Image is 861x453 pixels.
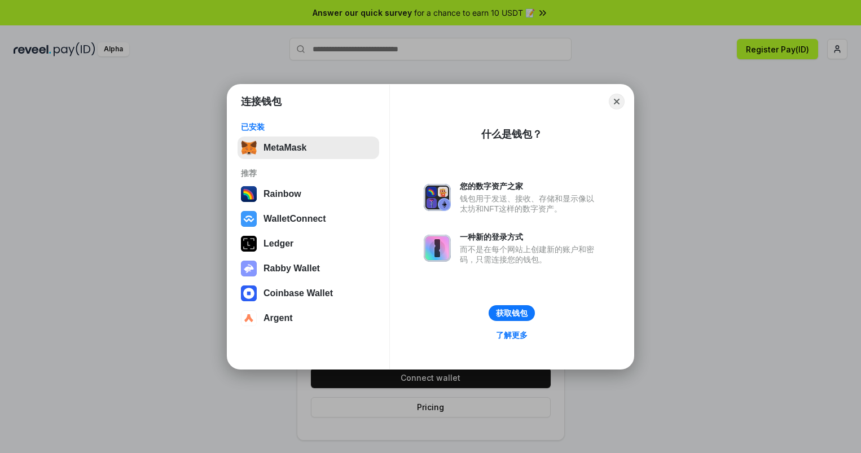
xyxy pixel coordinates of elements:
button: Close [609,94,625,109]
button: Rabby Wallet [238,257,379,280]
div: WalletConnect [263,214,326,224]
div: 一种新的登录方式 [460,232,600,242]
div: MetaMask [263,143,306,153]
div: Coinbase Wallet [263,288,333,298]
div: 钱包用于发送、接收、存储和显示像以太坊和NFT这样的数字资产。 [460,193,600,214]
button: Rainbow [238,183,379,205]
button: WalletConnect [238,208,379,230]
button: 获取钱包 [489,305,535,321]
div: 了解更多 [496,330,528,340]
img: svg+xml,%3Csvg%20xmlns%3D%22http%3A%2F%2Fwww.w3.org%2F2000%2Fsvg%22%20width%3D%2228%22%20height%3... [241,236,257,252]
div: 而不是在每个网站上创建新的账户和密码，只需连接您的钱包。 [460,244,600,265]
button: Ledger [238,232,379,255]
button: Coinbase Wallet [238,282,379,305]
div: Argent [263,313,293,323]
img: svg+xml,%3Csvg%20width%3D%2228%22%20height%3D%2228%22%20viewBox%3D%220%200%2028%2028%22%20fill%3D... [241,310,257,326]
div: Rabby Wallet [263,263,320,274]
a: 了解更多 [489,328,534,342]
button: Argent [238,307,379,329]
div: Ledger [263,239,293,249]
h1: 连接钱包 [241,95,282,108]
img: svg+xml,%3Csvg%20xmlns%3D%22http%3A%2F%2Fwww.w3.org%2F2000%2Fsvg%22%20fill%3D%22none%22%20viewBox... [424,235,451,262]
img: svg+xml,%3Csvg%20fill%3D%22none%22%20height%3D%2233%22%20viewBox%3D%220%200%2035%2033%22%20width%... [241,140,257,156]
div: Rainbow [263,189,301,199]
img: svg+xml,%3Csvg%20xmlns%3D%22http%3A%2F%2Fwww.w3.org%2F2000%2Fsvg%22%20fill%3D%22none%22%20viewBox... [241,261,257,276]
div: 什么是钱包？ [481,127,542,141]
div: 获取钱包 [496,308,528,318]
img: svg+xml,%3Csvg%20xmlns%3D%22http%3A%2F%2Fwww.w3.org%2F2000%2Fsvg%22%20fill%3D%22none%22%20viewBox... [424,184,451,211]
div: 推荐 [241,168,376,178]
div: 您的数字资产之家 [460,181,600,191]
img: svg+xml,%3Csvg%20width%3D%2228%22%20height%3D%2228%22%20viewBox%3D%220%200%2028%2028%22%20fill%3D... [241,211,257,227]
div: 已安装 [241,122,376,132]
img: svg+xml,%3Csvg%20width%3D%2228%22%20height%3D%2228%22%20viewBox%3D%220%200%2028%2028%22%20fill%3D... [241,285,257,301]
img: svg+xml,%3Csvg%20width%3D%22120%22%20height%3D%22120%22%20viewBox%3D%220%200%20120%20120%22%20fil... [241,186,257,202]
button: MetaMask [238,137,379,159]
